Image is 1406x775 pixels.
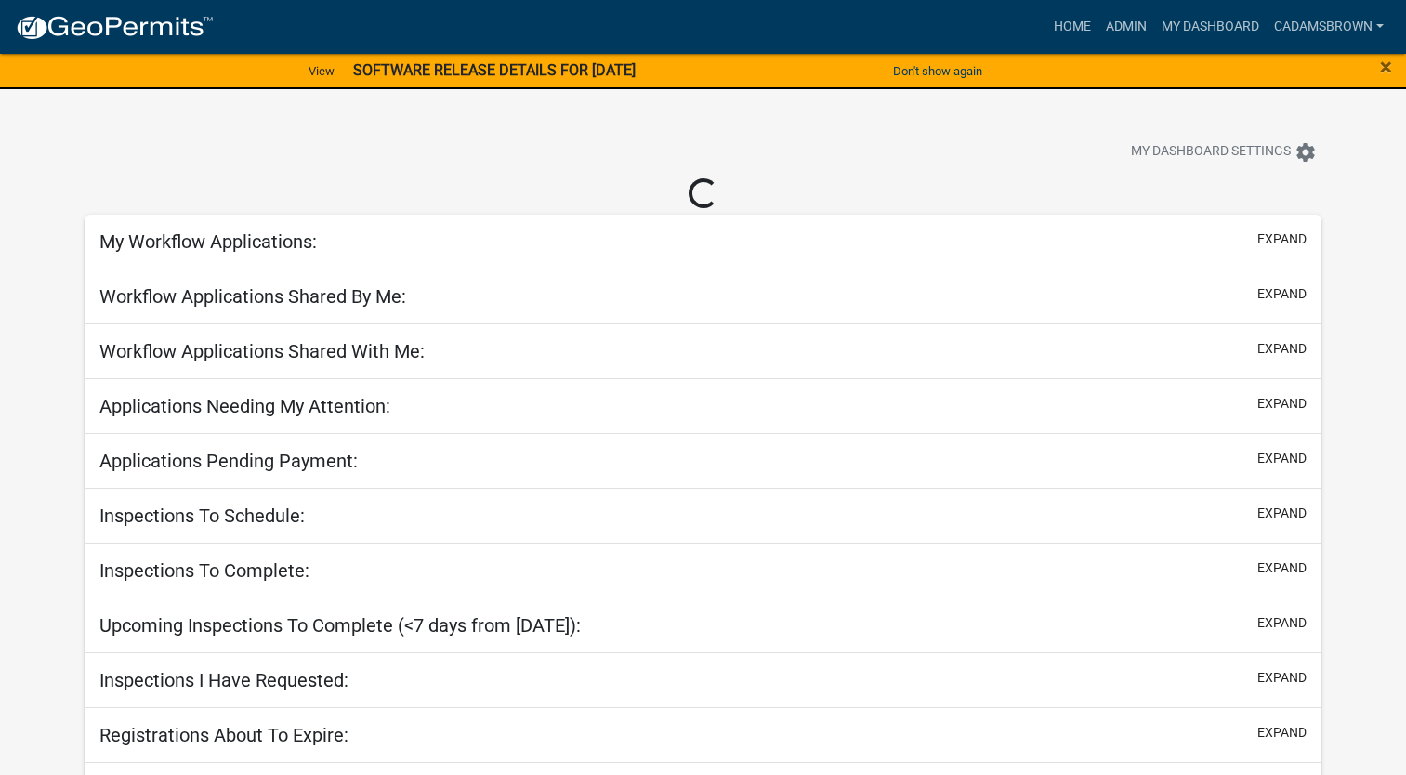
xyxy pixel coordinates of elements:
[301,56,342,86] a: View
[1267,9,1391,45] a: cadamsbrown
[1257,723,1307,742] button: expand
[1380,54,1392,80] span: ×
[99,669,348,691] h5: Inspections I Have Requested:
[1154,9,1267,45] a: My Dashboard
[1294,141,1317,164] i: settings
[99,559,309,582] h5: Inspections To Complete:
[1257,394,1307,414] button: expand
[1257,284,1307,304] button: expand
[99,340,425,362] h5: Workflow Applications Shared With Me:
[1257,230,1307,249] button: expand
[99,724,348,746] h5: Registrations About To Expire:
[1131,141,1291,164] span: My Dashboard Settings
[1257,613,1307,633] button: expand
[1257,449,1307,468] button: expand
[99,614,581,637] h5: Upcoming Inspections To Complete (<7 days from [DATE]):
[99,285,406,308] h5: Workflow Applications Shared By Me:
[99,505,305,527] h5: Inspections To Schedule:
[1257,558,1307,578] button: expand
[1046,9,1098,45] a: Home
[1257,339,1307,359] button: expand
[1116,134,1332,170] button: My Dashboard Settingssettings
[99,395,390,417] h5: Applications Needing My Attention:
[886,56,990,86] button: Don't show again
[1257,504,1307,523] button: expand
[99,230,317,253] h5: My Workflow Applications:
[1098,9,1154,45] a: Admin
[1257,668,1307,688] button: expand
[1380,56,1392,78] button: Close
[353,61,636,79] strong: SOFTWARE RELEASE DETAILS FOR [DATE]
[99,450,358,472] h5: Applications Pending Payment:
